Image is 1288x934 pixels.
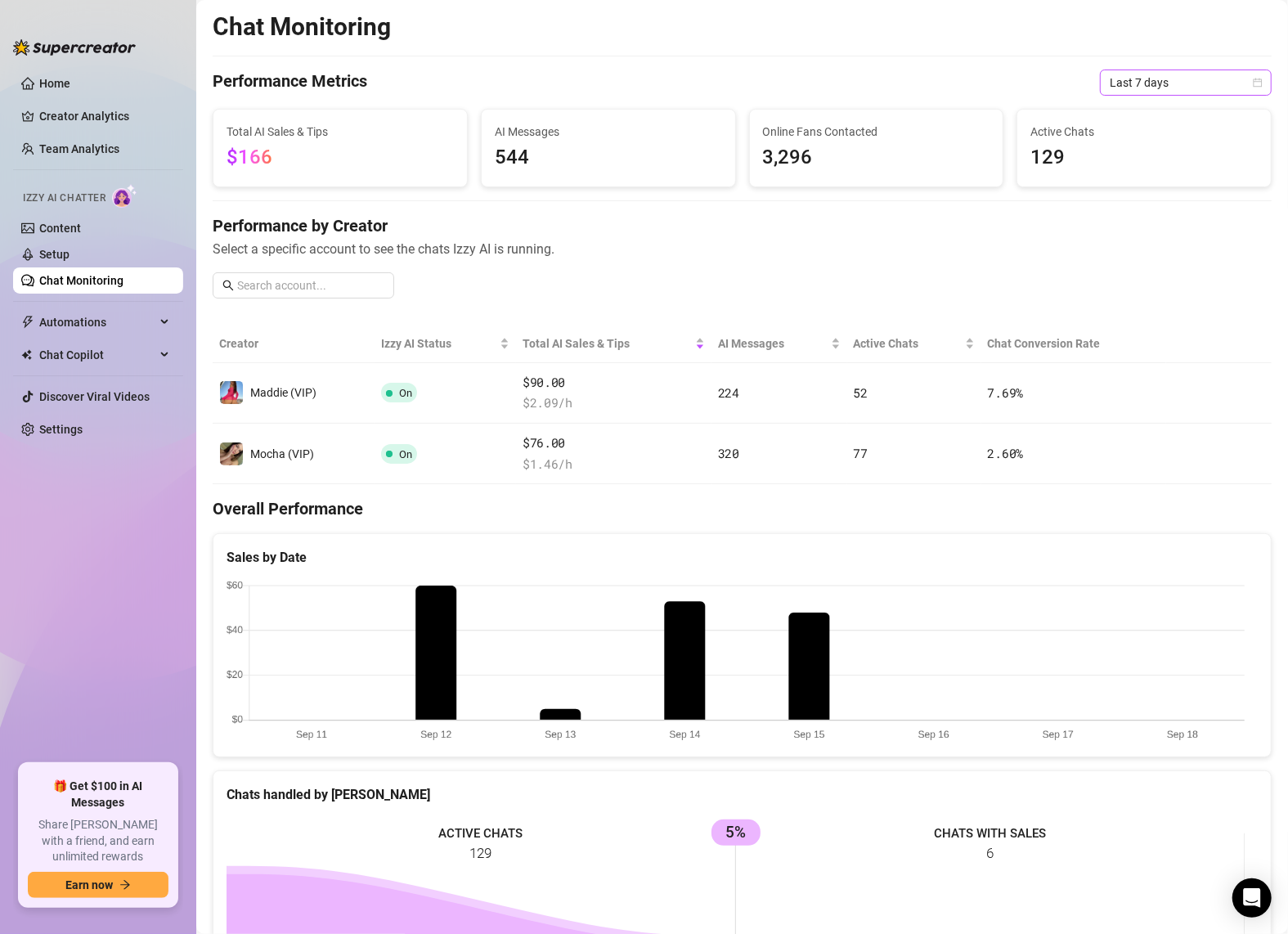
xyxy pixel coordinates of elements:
[39,390,150,403] a: Discover Viral Videos
[227,547,1258,568] div: Sales by Date
[1030,123,1258,141] span: Active Chats
[220,442,243,465] img: Mocha (VIP)
[381,335,496,352] span: Izzy AI Status
[988,384,1024,401] span: 7.69 %
[28,872,168,898] button: Earn nowarrow-right
[23,191,105,206] span: Izzy AI Chatter
[988,445,1024,461] span: 2.60 %
[1232,878,1272,918] div: Open Intercom Messenger
[523,455,705,474] span: $ 1.46 /h
[523,335,692,352] span: Total AI Sales & Tips
[65,878,113,891] span: Earn now
[13,39,136,56] img: logo-BBDzfeDw.svg
[711,325,847,363] th: AI Messages
[523,433,705,453] span: $76.00
[1030,142,1258,173] span: 129
[523,393,705,413] span: $ 2.09 /h
[213,497,1272,520] h4: Overall Performance
[763,123,990,141] span: Online Fans Contacted
[21,349,32,361] img: Chat Copilot
[375,325,516,363] th: Izzy AI Status
[763,142,990,173] span: 3,296
[39,77,70,90] a: Home
[399,387,412,399] span: On
[21,316,34,329] span: thunderbolt
[399,448,412,460] span: On
[523,373,705,393] span: $90.00
[1253,78,1263,88] span: calendar
[718,445,739,461] span: 320
[854,445,868,461] span: 77
[227,146,272,168] span: $166
[112,184,137,208] img: AI Chatter
[39,423,83,436] a: Settings
[222,280,234,291] span: search
[250,447,314,460] span: Mocha (VIP)
[39,142,119,155] a: Team Analytics
[28,779,168,811] span: 🎁 Get $100 in AI Messages
[495,142,722,173] span: 544
[39,274,123,287] a: Chat Monitoring
[39,309,155,335] span: Automations
[119,879,131,891] span: arrow-right
[213,214,1272,237] h4: Performance by Creator
[227,784,1258,805] div: Chats handled by [PERSON_NAME]
[213,325,375,363] th: Creator
[250,386,316,399] span: Maddie (VIP)
[1110,70,1262,95] span: Last 7 days
[981,325,1166,363] th: Chat Conversion Rate
[213,70,367,96] h4: Performance Metrics
[227,123,454,141] span: Total AI Sales & Tips
[39,222,81,235] a: Content
[28,817,168,865] span: Share [PERSON_NAME] with a friend, and earn unlimited rewards
[237,276,384,294] input: Search account...
[718,335,828,352] span: AI Messages
[516,325,711,363] th: Total AI Sales & Tips
[854,384,868,401] span: 52
[39,103,170,129] a: Creator Analytics
[495,123,722,141] span: AI Messages
[847,325,981,363] th: Active Chats
[854,335,962,352] span: Active Chats
[718,384,739,401] span: 224
[213,11,391,43] h2: Chat Monitoring
[39,342,155,368] span: Chat Copilot
[39,248,70,261] a: Setup
[213,239,1272,259] span: Select a specific account to see the chats Izzy AI is running.
[220,381,243,404] img: Maddie (VIP)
